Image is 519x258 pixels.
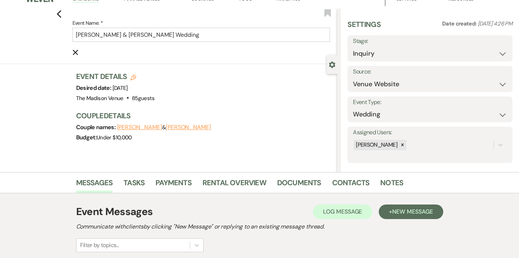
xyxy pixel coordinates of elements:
h1: Event Messages [76,204,153,219]
label: Event Name: * [72,19,330,28]
span: [DATE] [113,84,128,92]
button: +New Message [379,205,443,219]
h3: Settings [347,19,381,35]
span: [DATE] 4:26 PM [478,20,512,27]
span: Date created: [442,20,478,27]
span: The Madison Venue [76,95,123,102]
a: Payments [156,177,192,193]
a: Contacts [332,177,370,193]
a: Rental Overview [203,177,266,193]
a: Documents [277,177,321,193]
span: 85 guests [132,95,154,102]
label: Stage: [353,36,507,47]
div: [PERSON_NAME] [354,140,398,150]
label: Assigned Users: [353,127,507,138]
span: Budget: [76,134,97,141]
div: Filter by topics... [80,241,119,250]
button: [PERSON_NAME] [117,124,162,130]
a: Tasks [123,177,145,193]
span: & [117,124,211,131]
h3: Couple Details [76,111,330,121]
a: Messages [76,177,113,193]
span: New Message [392,208,433,215]
h3: Event Details [76,71,154,82]
span: Couple names: [76,123,117,131]
button: [PERSON_NAME] [166,124,211,130]
label: Event Type: [353,97,507,108]
span: Under $10,000 [97,134,132,141]
h2: Communicate with clients by clicking "New Message" or replying to an existing message thread. [76,222,443,231]
button: Log Message [313,205,372,219]
label: Source: [353,67,507,77]
button: Close lead details [329,61,335,68]
span: Desired date: [76,84,113,92]
a: Notes [380,177,403,193]
span: Log Message [323,208,362,215]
